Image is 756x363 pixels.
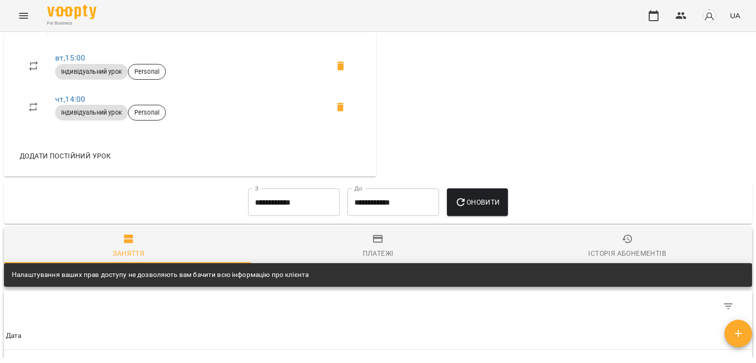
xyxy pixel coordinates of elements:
a: Школа польської та англійської мов "Мовний простір"»[PERSON_NAME] (польська мова) [28,13,333,34]
img: Voopty Logo [47,5,96,19]
div: Sort [6,330,22,342]
span: UA [730,10,740,21]
span: Видалити приватний урок Христина Гурська (польська мова) вт 15:00 клієнта Анастасія Городня [329,54,352,78]
span: Оновити [455,196,500,208]
button: Menu [12,4,35,28]
div: Налаштування ваших прав доступу не дозволяють вам бачити всю інформацію про клієнта [12,266,309,284]
a: чт,14:00 [55,94,85,104]
div: Історія абонементів [588,247,666,259]
span: For Business [47,20,96,27]
span: Додати постійний урок [20,150,111,162]
button: Фільтр [717,295,740,318]
span: Дата [6,330,750,342]
button: Додати постійний урок [16,147,115,165]
div: Платежі [363,247,394,259]
button: Оновити [447,188,507,216]
div: Дата [6,330,22,342]
span: Індивідуальний урок [55,67,128,76]
a: вт,15:00 [55,53,85,62]
div: Заняття [113,247,144,259]
span: Personal [128,67,165,76]
span: Personal [128,108,165,117]
button: UA [726,6,744,25]
div: Table Toolbar [4,291,752,322]
span: Видалити приватний урок Христина Гурська (польська мова) чт 14:00 клієнта Анастасія Городня [329,95,352,119]
img: avatar_s.png [702,9,716,23]
span: Індивідуальний урок [55,108,128,117]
